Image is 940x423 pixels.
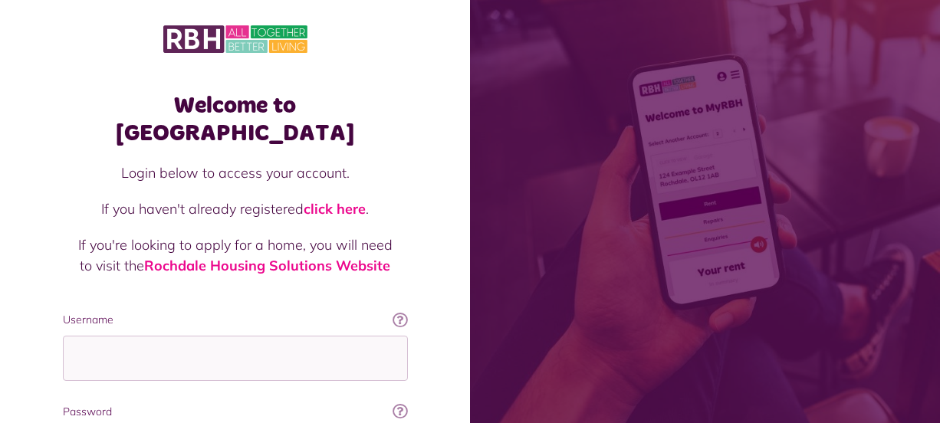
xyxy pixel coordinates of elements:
a: click here [304,200,366,218]
h1: Welcome to [GEOGRAPHIC_DATA] [63,92,408,147]
label: Password [63,404,408,420]
p: Login below to access your account. [78,162,393,183]
p: If you're looking to apply for a home, you will need to visit the [78,234,393,276]
a: Rochdale Housing Solutions Website [144,257,390,274]
label: Username [63,312,408,328]
img: MyRBH [163,23,307,55]
p: If you haven't already registered . [78,198,393,219]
